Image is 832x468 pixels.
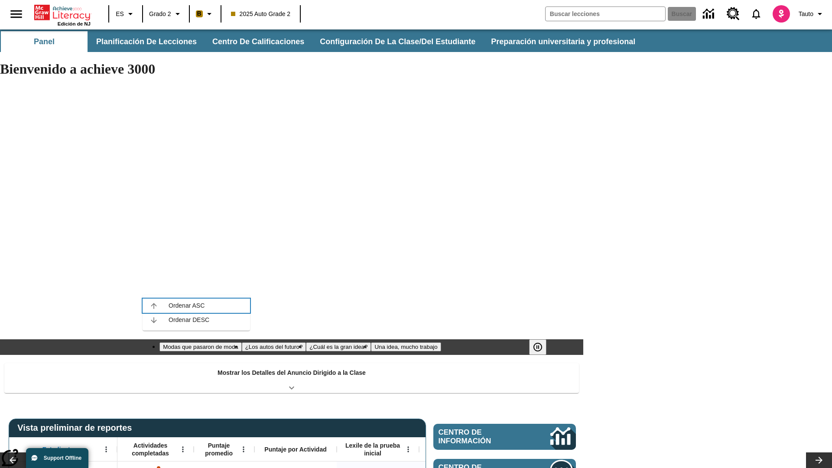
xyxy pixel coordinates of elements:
[192,6,218,22] button: Boost El color de la clase es anaranjado claro. Cambiar el color de la clase.
[205,31,311,52] button: Centro de calificaciones
[529,339,546,355] button: Pausar
[159,342,241,351] button: Diapositiva 1 Modas que pasaron de moda
[306,342,371,351] button: Diapositiva 3 ¿Cuál es la gran idea?
[17,423,136,433] span: Vista preliminar de reportes
[100,443,113,456] button: Estudiante, Abrir menú,
[42,445,74,453] span: Estudiante
[26,448,88,468] button: Support Offline
[122,442,179,457] span: Actividades completadas
[433,424,576,450] a: Centro de información
[1,31,88,52] button: Panel
[242,342,306,351] button: Diapositiva 2 ¿Los autos del futuro?
[198,442,240,457] span: Puntaje promedio
[237,443,250,456] button: Puntaje promedio, Abrir menú,
[146,6,186,22] button: Grado: Grado 2, Elige un grado
[58,21,91,26] span: Edición de NJ
[34,3,91,26] div: Portada
[44,455,81,461] span: Support Offline
[439,428,520,445] span: Centro de información
[371,342,441,351] button: Diapositiva 4 Una idea, mucho trabajo
[767,3,795,25] button: Escoja un nuevo avatar
[795,6,829,22] button: Perfil/Configuración
[806,452,832,468] button: Carrusel de lecciones, seguir
[34,4,91,21] a: Portada
[698,2,721,26] a: Centro de información
[117,437,194,461] div: Actividades completadas
[9,437,117,461] div: Estudiante
[194,437,254,461] div: Puntaje promedio
[402,443,415,456] button: Abrir menú
[264,445,326,453] span: Puntaje por Actividad
[149,10,171,19] span: Grado 2
[89,31,204,52] button: Planificación de lecciones
[745,3,767,25] a: Notificaciones
[112,6,140,22] button: Lenguaje: ES, Selecciona un idioma
[169,315,243,325] span: Ordenar DESC
[176,443,189,456] button: Actividades completadas, Abrir menú,
[341,442,404,457] span: Lexile de la prueba inicial
[4,363,579,393] div: Mostrar los Detalles del Anuncio Dirigido a la Clase
[529,339,555,355] div: Pausar
[721,2,745,26] a: Centro de recursos, Se abrirá en una pestaña nueva.
[3,7,127,15] body: Máximo 600 caracteres Presiona Escape para desactivar la barra de herramientas Presiona Alt + F10...
[231,10,291,19] span: 2025 Auto Grade 2
[546,7,665,21] input: Buscar campo
[313,31,482,52] button: Configuración de la clase/del estudiante
[3,1,29,27] button: Abrir el menú lateral
[484,31,642,52] button: Preparación universitaria y profesional
[799,10,813,19] span: Tauto
[143,295,250,331] ul: Puntaje promedio, Abrir menú,
[197,8,201,19] span: B
[218,368,366,377] p: Mostrar los Detalles del Anuncio Dirigido a la Clase
[773,5,790,23] img: avatar image
[169,301,243,310] span: Ordenar ASC
[116,10,124,19] span: ES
